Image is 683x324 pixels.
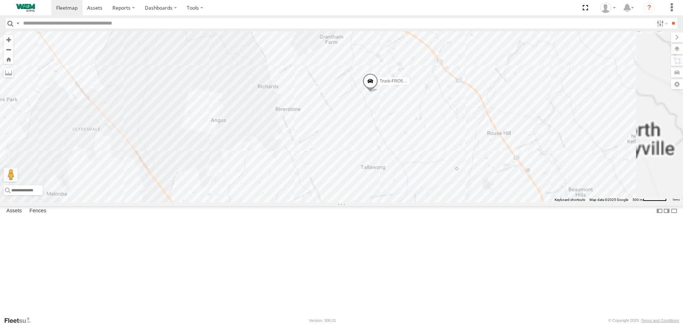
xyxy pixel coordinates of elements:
span: 500 m [632,198,643,202]
span: Truck-FRO52R [380,79,408,84]
a: Visit our Website [4,317,37,324]
button: Map Scale: 500 m per 63 pixels [630,197,669,202]
label: Dock Summary Table to the Left [656,206,663,216]
a: Terms (opens in new tab) [672,198,680,201]
label: Assets [3,206,25,216]
button: Zoom out [4,44,14,54]
span: Map data ©2025 Google [589,198,628,202]
img: WEMCivilLogo.svg [7,4,44,12]
label: Search Query [15,18,21,28]
i: ? [644,2,655,14]
label: Dock Summary Table to the Right [663,206,670,216]
label: Fences [26,206,50,216]
label: Hide Summary Table [671,206,678,216]
div: © Copyright 2025 - [608,318,679,323]
button: Zoom Home [4,54,14,64]
button: Keyboard shortcuts [555,197,585,202]
label: Search Filter Options [654,18,669,28]
button: Zoom in [4,35,14,44]
label: Map Settings [671,79,683,89]
div: Version: 308.01 [309,318,336,323]
div: Kevin Webb [598,2,618,13]
button: Drag Pegman onto the map to open Street View [4,168,18,182]
label: Measure [4,68,14,78]
a: Terms and Conditions [641,318,679,323]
